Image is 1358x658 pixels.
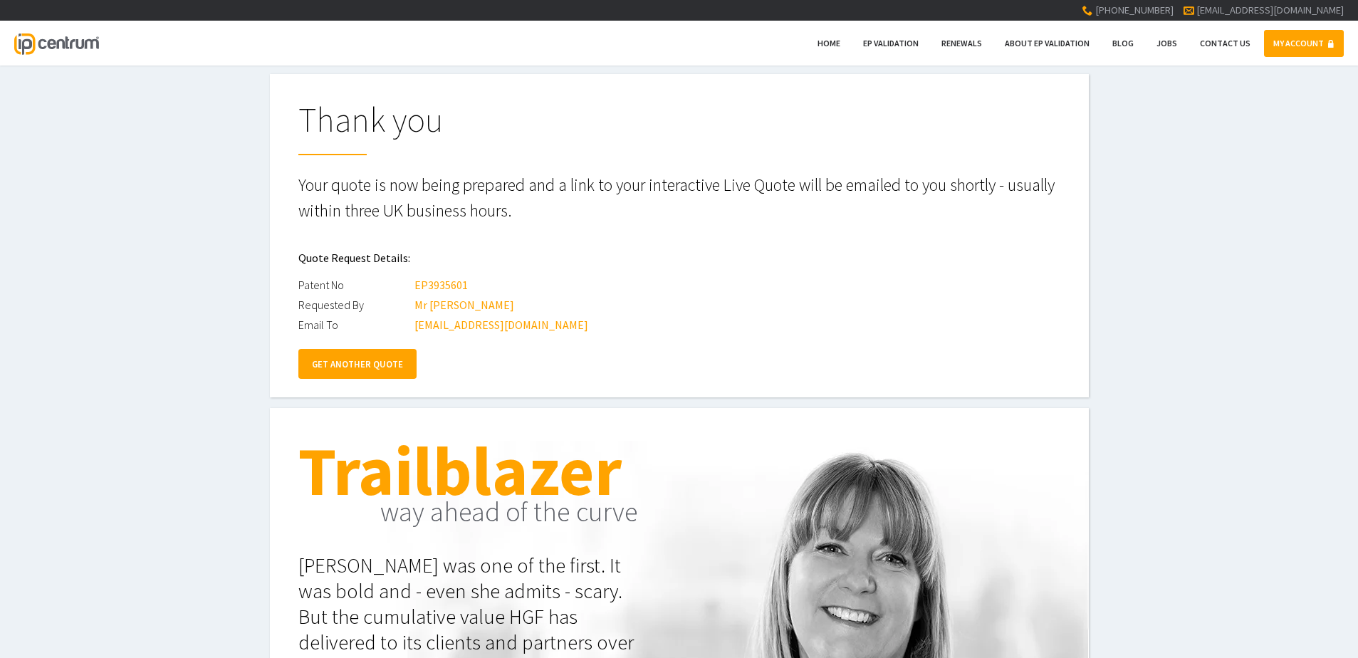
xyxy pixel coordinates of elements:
[1095,4,1174,16] span: [PHONE_NUMBER]
[1200,38,1250,48] span: Contact Us
[298,349,417,379] a: GET ANOTHER QUOTE
[1005,38,1090,48] span: About EP Validation
[298,275,412,295] div: Patent No
[414,295,514,315] div: Mr [PERSON_NAME]
[414,275,468,295] div: EP3935601
[298,241,1060,275] h2: Quote Request Details:
[1191,30,1260,57] a: Contact Us
[863,38,919,48] span: EP Validation
[941,38,982,48] span: Renewals
[932,30,991,57] a: Renewals
[1147,30,1186,57] a: Jobs
[14,21,98,66] a: IP Centrum
[298,315,412,335] div: Email To
[854,30,928,57] a: EP Validation
[808,30,850,57] a: Home
[298,295,412,315] div: Requested By
[1196,4,1344,16] a: [EMAIL_ADDRESS][DOMAIN_NAME]
[996,30,1099,57] a: About EP Validation
[414,315,588,335] div: [EMAIL_ADDRESS][DOMAIN_NAME]
[1103,30,1143,57] a: Blog
[1156,38,1177,48] span: Jobs
[1264,30,1344,57] a: MY ACCOUNT
[818,38,840,48] span: Home
[298,172,1060,224] p: Your quote is now being prepared and a link to your interactive Live Quote will be emailed to you...
[298,103,1060,155] h1: Thank you
[1112,38,1134,48] span: Blog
